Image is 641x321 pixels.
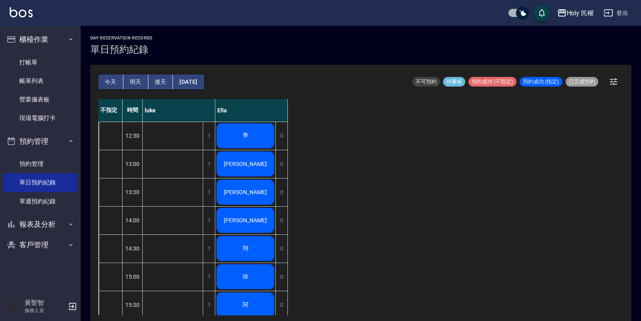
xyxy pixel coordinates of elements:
button: Holy 民權 [554,5,597,21]
div: 13:00 [123,150,143,178]
div: Ella [215,99,288,122]
div: luke [143,99,215,122]
a: 預約管理 [3,155,77,173]
h2: day Reservation records [90,35,153,41]
button: 櫃檯作業 [3,29,77,50]
h5: 黃聖智 [25,299,66,307]
div: 13:30 [123,178,143,206]
span: 預約成功 (不指定) [468,78,516,85]
span: [PERSON_NAME] [222,189,268,195]
button: 預約管理 [3,131,77,152]
button: 報表及分析 [3,214,77,235]
img: Person [6,298,23,315]
div: 0 [275,207,287,234]
p: 服務人員 [25,307,66,314]
a: 營業儀表板 [3,90,77,109]
span: 翔 [241,245,250,252]
span: 已完成預約 [566,78,598,85]
a: 單日預約紀錄 [3,173,77,192]
div: 1 [203,235,215,263]
div: Holy 民權 [567,8,594,18]
div: 0 [275,122,287,150]
div: 時間 [123,99,143,122]
div: 1 [203,178,215,206]
div: 1 [203,150,215,178]
div: 14:30 [123,234,143,263]
button: save [534,5,550,21]
span: [PERSON_NAME] [222,217,268,224]
div: 1 [203,291,215,319]
a: 帳單列表 [3,72,77,90]
div: 15:00 [123,263,143,291]
div: 12:30 [123,122,143,150]
span: 不可預約 [412,78,440,85]
span: 閩 [241,301,250,309]
div: 14:00 [123,206,143,234]
button: 客戶管理 [3,234,77,255]
div: 1 [203,122,215,150]
button: [DATE] [173,75,204,89]
div: 不指定 [98,99,123,122]
img: Logo [10,7,33,17]
div: 0 [275,235,287,263]
div: 15:30 [123,291,143,319]
span: 待審核 [443,78,465,85]
button: 今天 [98,75,123,89]
div: 0 [275,263,287,291]
a: 現場電腦打卡 [3,109,77,127]
div: 1 [203,207,215,234]
span: 季 [241,132,250,139]
span: 預約成功 (指定) [520,78,562,85]
a: 打帳單 [3,53,77,72]
div: 0 [275,178,287,206]
button: 後天 [148,75,173,89]
div: 1 [203,263,215,291]
h3: 單日預約紀錄 [90,44,153,55]
span: [PERSON_NAME] [222,161,268,167]
div: 0 [275,150,287,178]
a: 單週預約紀錄 [3,192,77,211]
div: 0 [275,291,287,319]
button: 明天 [123,75,148,89]
button: 登出 [600,6,631,21]
span: 徐 [241,273,250,280]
